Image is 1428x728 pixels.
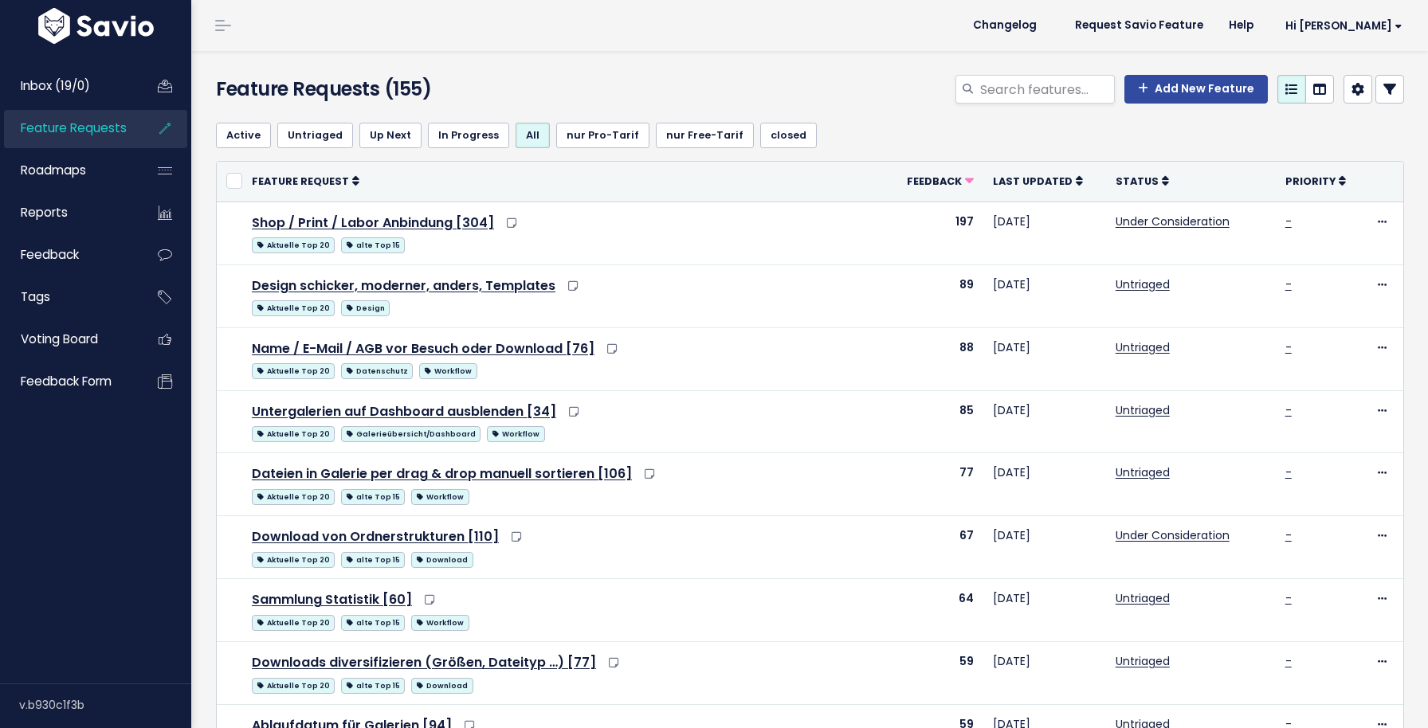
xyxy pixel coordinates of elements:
a: Datenschutz [341,360,413,380]
a: - [1285,653,1292,669]
a: Up Next [359,123,422,148]
a: closed [760,123,817,148]
a: Untriaged [1116,402,1170,418]
div: v.b930c1f3b [19,684,191,726]
td: [DATE] [983,642,1106,705]
a: Name / E-Mail / AGB vor Besuch oder Download [76] [252,339,594,358]
span: Hi [PERSON_NAME] [1285,20,1402,32]
a: Downloads diversifizieren (Größen, Dateityp …) [77] [252,653,596,671]
span: Aktuelle Top 20 [252,237,335,253]
span: Voting Board [21,331,98,347]
span: Feedback [21,246,79,263]
a: alte Top 15 [341,612,405,632]
td: 59 [887,642,983,705]
td: [DATE] [983,579,1106,642]
a: Feedback [4,237,132,273]
a: Under Consideration [1116,213,1230,229]
span: alte Top 15 [341,237,405,253]
a: - [1285,276,1292,292]
td: [DATE] [983,202,1106,264]
span: Aktuelle Top 20 [252,363,335,379]
a: Feature Request [252,173,359,189]
span: Download [411,552,473,568]
span: Status [1116,174,1159,188]
span: Workflow [419,363,477,379]
a: Untriaged [1116,464,1170,480]
input: Search features... [979,75,1115,104]
a: Feature Requests [4,110,132,147]
a: nur Free-Tarif [656,123,754,148]
span: Aktuelle Top 20 [252,300,335,316]
a: Request Savio Feature [1062,14,1216,37]
a: - [1285,339,1292,355]
a: Voting Board [4,321,132,358]
a: Galerieübersicht/Dashboard [341,423,481,443]
a: Add New Feature [1124,75,1268,104]
span: Aktuelle Top 20 [252,615,335,631]
a: - [1285,527,1292,543]
span: alte Top 15 [341,615,405,631]
span: Feature Requests [21,119,127,136]
a: All [516,123,550,148]
span: alte Top 15 [341,678,405,694]
a: Inbox (19/0) [4,68,132,104]
a: Help [1216,14,1266,37]
a: Shop / Print / Labor Anbindung [304] [252,213,494,232]
a: Aktuelle Top 20 [252,612,335,632]
a: alte Top 15 [341,234,405,254]
span: Galerieübersicht/Dashboard [341,426,481,442]
a: Aktuelle Top 20 [252,423,335,443]
a: Untriaged [277,123,353,148]
a: Status [1116,173,1169,189]
span: Aktuelle Top 20 [252,678,335,694]
a: Download [411,549,473,569]
a: Aktuelle Top 20 [252,549,335,569]
a: Feedback [907,173,974,189]
a: Active [216,123,271,148]
a: Aktuelle Top 20 [252,234,335,254]
span: Last Updated [993,174,1073,188]
span: Reports [21,204,68,221]
span: Priority [1285,174,1336,188]
ul: Filter feature requests [216,123,1404,148]
a: Workflow [411,486,469,506]
td: [DATE] [983,264,1106,327]
span: Feedback form [21,373,112,389]
a: Priority [1285,173,1346,189]
span: alte Top 15 [341,489,405,505]
td: 64 [887,579,983,642]
a: Design [341,297,390,317]
td: 88 [887,327,983,390]
span: Changelog [973,20,1037,31]
a: nur Pro-Tarif [556,123,649,148]
span: Design [341,300,390,316]
td: 85 [887,390,983,453]
a: Design schicker, moderner, anders, Templates [252,276,555,295]
td: 77 [887,453,983,516]
a: Hi [PERSON_NAME] [1266,14,1415,38]
a: alte Top 15 [341,675,405,695]
span: Workflow [411,489,469,505]
a: Tags [4,279,132,315]
a: In Progress [428,123,509,148]
a: Last Updated [993,173,1083,189]
span: Tags [21,288,50,305]
a: - [1285,590,1292,606]
span: Download [411,678,473,694]
a: Roadmaps [4,152,132,189]
span: Feedback [907,174,962,188]
span: Aktuelle Top 20 [252,426,335,442]
a: Aktuelle Top 20 [252,297,335,317]
td: [DATE] [983,327,1106,390]
a: Untriaged [1116,590,1170,606]
a: Workflow [487,423,544,443]
span: Workflow [487,426,544,442]
td: [DATE] [983,453,1106,516]
td: 67 [887,516,983,579]
a: Aktuelle Top 20 [252,360,335,380]
a: Reports [4,194,132,231]
span: Workflow [411,615,469,631]
a: - [1285,213,1292,229]
td: 89 [887,264,983,327]
span: Datenschutz [341,363,413,379]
